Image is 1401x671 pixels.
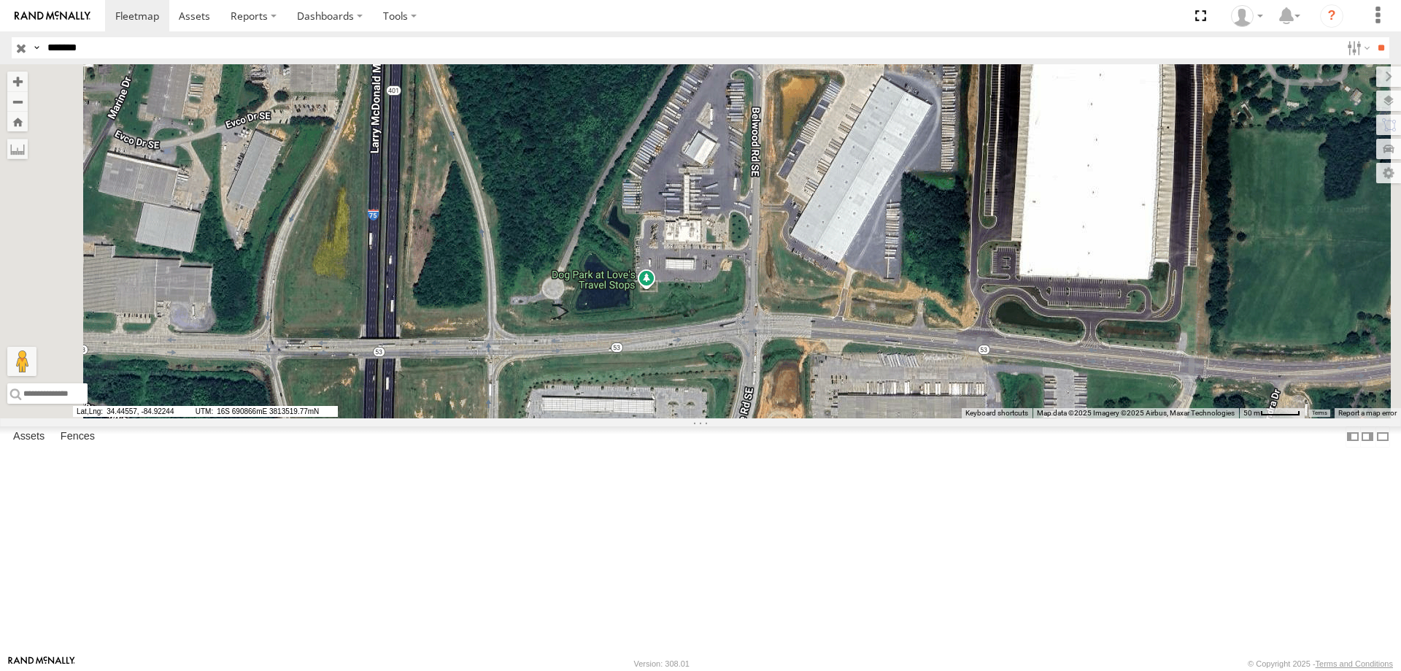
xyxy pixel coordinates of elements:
span: 50 m [1243,409,1260,417]
i: ? [1320,4,1343,28]
a: Terms (opens in new tab) [1312,410,1327,416]
a: Terms and Conditions [1316,659,1393,668]
span: 34.44557, -84.92244 [73,406,190,417]
label: Fences [53,426,102,447]
button: Keyboard shortcuts [965,408,1028,418]
label: Dock Summary Table to the Right [1360,426,1375,448]
label: Dock Summary Table to the Left [1346,426,1360,448]
button: Zoom Home [7,112,28,131]
button: Zoom in [7,72,28,91]
label: Search Filter Options [1341,37,1373,58]
label: Assets [6,426,52,447]
div: Version: 308.01 [634,659,690,668]
a: Visit our Website [8,656,75,671]
button: Map Scale: 50 m per 51 pixels [1239,408,1305,418]
img: rand-logo.svg [15,11,90,21]
label: Measure [7,139,28,159]
div: Nele . [1226,5,1268,27]
button: Drag Pegman onto the map to open Street View [7,347,36,376]
span: Map data ©2025 Imagery ©2025 Airbus, Maxar Technologies [1037,409,1235,417]
span: 16S 690866mE 3813519.77mN [192,406,338,417]
a: Report a map error [1338,409,1397,417]
div: © Copyright 2025 - [1248,659,1393,668]
label: Hide Summary Table [1375,426,1390,448]
label: Map Settings [1376,163,1401,183]
label: Search Query [31,37,42,58]
button: Zoom out [7,91,28,112]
